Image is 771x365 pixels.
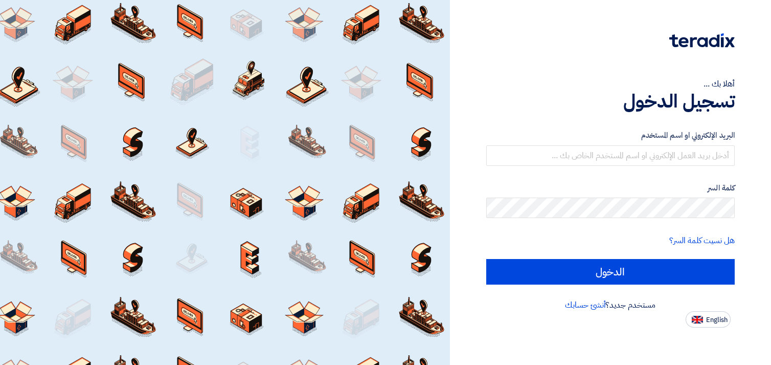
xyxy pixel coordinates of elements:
input: أدخل بريد العمل الإلكتروني او اسم المستخدم الخاص بك ... [486,145,735,166]
input: الدخول [486,259,735,285]
img: Teradix logo [669,33,735,48]
div: أهلا بك ... [486,78,735,90]
div: مستخدم جديد؟ [486,299,735,311]
label: كلمة السر [486,182,735,194]
a: هل نسيت كلمة السر؟ [669,234,735,247]
span: English [706,316,728,324]
label: البريد الإلكتروني او اسم المستخدم [486,130,735,141]
a: أنشئ حسابك [565,299,605,311]
h1: تسجيل الدخول [486,90,735,113]
button: English [686,311,731,328]
img: en-US.png [692,316,703,324]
